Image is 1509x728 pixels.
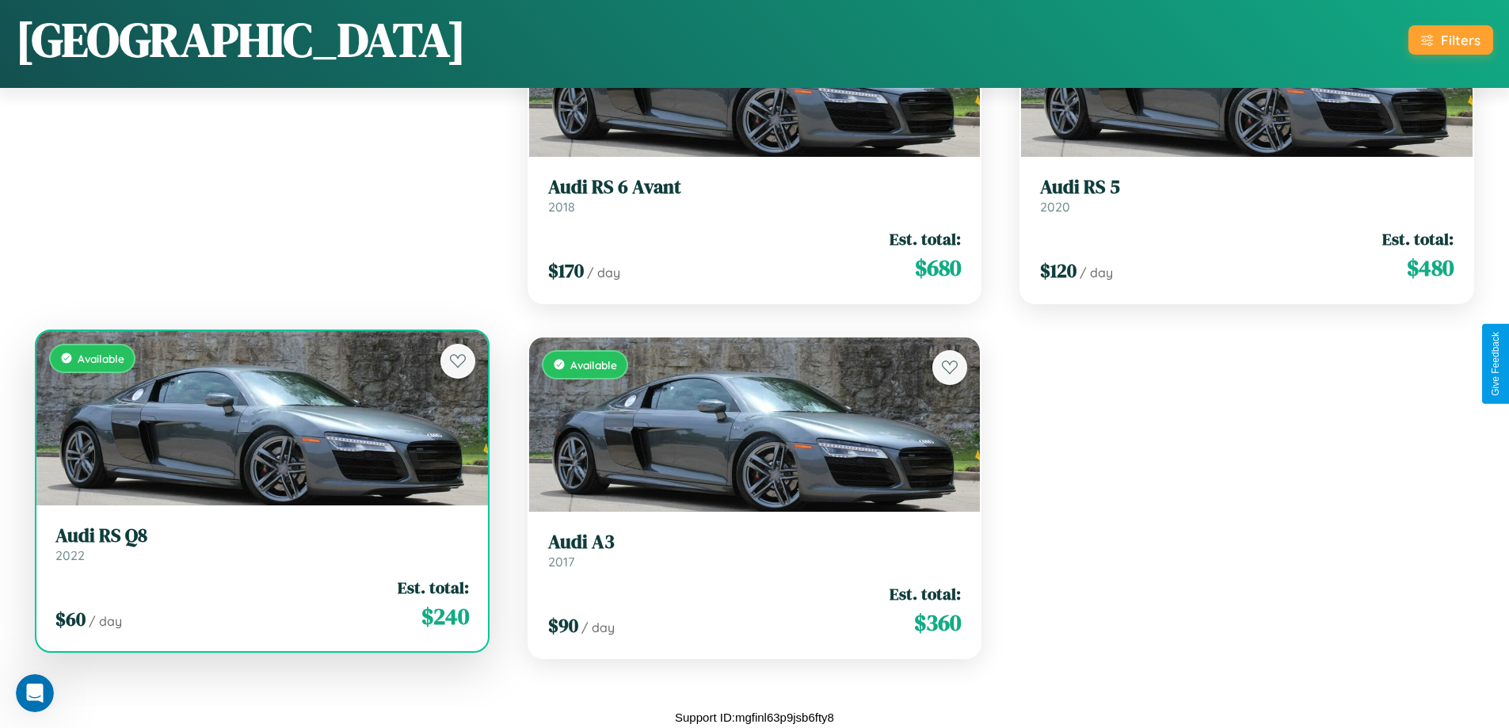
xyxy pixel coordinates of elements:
[548,176,962,215] a: Audi RS 6 Avant2018
[55,524,469,563] a: Audi RS Q82022
[581,619,615,635] span: / day
[1040,199,1070,215] span: 2020
[1040,176,1454,215] a: Audi RS 52020
[548,531,962,570] a: Audi A32017
[675,707,834,728] p: Support ID: mgfinl63p9jsb6fty8
[55,547,85,563] span: 2022
[548,612,578,638] span: $ 90
[1490,332,1501,396] div: Give Feedback
[1408,25,1493,55] button: Filters
[1040,176,1454,199] h3: Audi RS 5
[398,576,469,599] span: Est. total:
[914,607,961,638] span: $ 360
[16,674,54,712] iframe: Intercom live chat
[55,524,469,547] h3: Audi RS Q8
[1441,32,1480,48] div: Filters
[890,227,961,250] span: Est. total:
[1080,265,1113,280] span: / day
[548,554,574,570] span: 2017
[548,176,962,199] h3: Audi RS 6 Avant
[16,7,466,72] h1: [GEOGRAPHIC_DATA]
[548,199,575,215] span: 2018
[1040,257,1076,284] span: $ 120
[548,531,962,554] h3: Audi A3
[78,352,124,365] span: Available
[570,358,617,372] span: Available
[548,257,584,284] span: $ 170
[421,600,469,632] span: $ 240
[1382,227,1454,250] span: Est. total:
[89,613,122,629] span: / day
[587,265,620,280] span: / day
[890,582,961,605] span: Est. total:
[1407,252,1454,284] span: $ 480
[55,606,86,632] span: $ 60
[915,252,961,284] span: $ 680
